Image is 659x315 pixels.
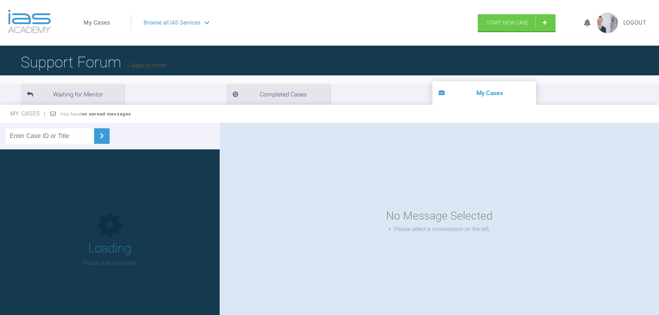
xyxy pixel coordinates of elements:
span: Browse all IAS Services [144,18,200,27]
img: chevronRight.28bd32b0.svg [96,130,107,141]
div: Please select a conversation on the left. [388,225,490,234]
a: Start New Case [478,14,556,31]
li: Waiting for Mentor [21,84,125,105]
img: logo-light.3e3ef733.png [8,10,51,33]
img: profile.png [597,12,618,33]
a: Logout [623,18,647,27]
li: Completed Cases [227,84,330,105]
a: Back to Home [128,62,166,69]
a: My Cases [84,18,110,27]
span: Start New Case [486,20,529,26]
span: My Cases [10,110,46,117]
div: No Message Selected [386,207,493,225]
span: You have [60,111,131,117]
p: Please wait a moment [83,259,137,268]
li: My Cases [432,81,536,105]
h1: Loading [88,239,131,259]
input: Enter Case ID or Title [6,128,94,144]
strong: no unread messages [82,111,131,117]
h1: Support Forum [21,50,166,74]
